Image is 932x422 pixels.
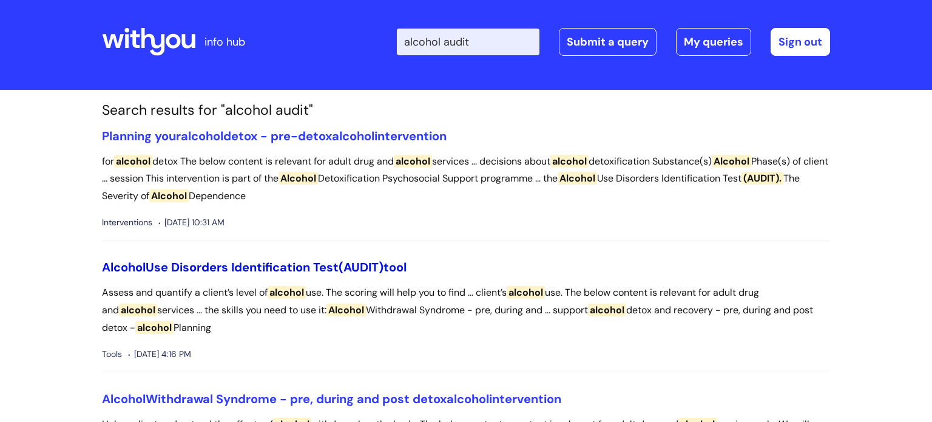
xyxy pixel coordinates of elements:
[128,347,191,362] span: [DATE] 4:16 PM
[332,128,374,144] span: alcohol
[114,155,152,168] span: alcohol
[279,172,318,185] span: Alcohol
[447,391,489,407] span: alcohol
[204,32,245,52] p: info hub
[394,155,432,168] span: alcohol
[559,28,657,56] a: Submit a query
[339,259,383,275] span: (AUDIT)
[102,259,407,275] a: AlcoholUse Disorders Identification Test(AUDIT)tool
[588,304,626,316] span: alcohol
[102,128,447,144] a: Planning youralcoholdetox - pre-detoxalcoholintervention
[676,28,751,56] a: My queries
[102,284,830,336] p: Assess and quantify a client’s level of use. The scoring will help you to find ... client’s use. ...
[119,304,157,316] span: alcohol
[102,391,561,407] a: AlcoholWithdrawal Syndrome - pre, during and post detoxalcoholintervention
[771,28,830,56] a: Sign out
[397,28,830,56] div: | -
[135,321,174,334] span: alcohol
[326,304,366,316] span: Alcohol
[149,189,189,202] span: Alcohol
[158,215,225,230] span: [DATE] 10:31 AM
[268,286,306,299] span: alcohol
[507,286,545,299] span: alcohol
[550,155,589,168] span: alcohol
[102,102,830,119] h1: Search results for "alcohol audit"
[102,215,152,230] span: Interventions
[712,155,751,168] span: Alcohol
[102,347,122,362] span: Tools
[558,172,597,185] span: Alcohol
[741,172,783,185] span: (AUDIT).
[181,128,223,144] span: alcohol
[397,29,539,55] input: Search
[102,153,830,205] p: for detox The below content is relevant for adult drug and services ... decisions about detoxific...
[102,391,146,407] span: Alcohol
[102,259,146,275] span: Alcohol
